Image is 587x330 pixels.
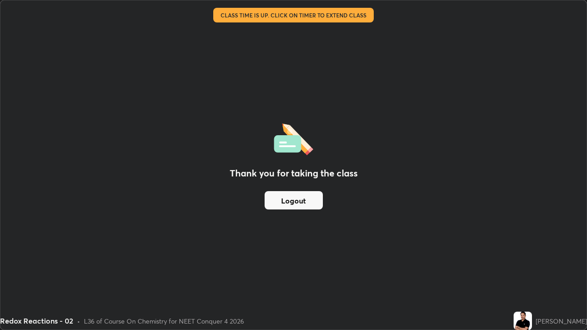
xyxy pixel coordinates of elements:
img: f038782568bc4da7bb0aca6a5d33880f.jpg [514,312,532,330]
button: Logout [265,191,323,209]
div: • [77,316,80,326]
h2: Thank you for taking the class [230,166,358,180]
div: L36 of Course On Chemistry for NEET Conquer 4 2026 [84,316,244,326]
div: [PERSON_NAME] [536,316,587,326]
img: offlineFeedback.1438e8b3.svg [274,121,313,155]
